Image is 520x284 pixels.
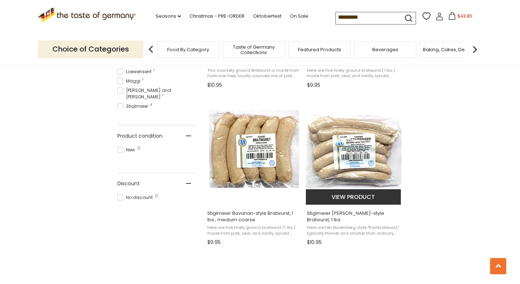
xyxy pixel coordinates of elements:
a: Oktoberfest [253,12,281,20]
span: $9.95 [207,239,221,246]
a: Seasons [156,12,181,20]
span: New [117,147,137,153]
span: Maggi [117,78,143,84]
span: 4 [150,103,152,107]
span: 1 [162,94,164,97]
span: 1 [142,78,143,81]
a: Stiglmeier Nuernberger-style Bratwurst, 1 lbs. [306,97,402,248]
img: previous arrow [144,42,158,57]
span: Stiglmeier Bavarian-style Bratwurst, 1 lbs., medium coarse [207,210,301,223]
span: 21 [155,194,158,198]
a: Baking, Cakes, Desserts [423,47,479,52]
span: No discount [117,194,155,201]
a: Featured Products [298,47,341,52]
a: Taste of Germany Collections [225,44,283,55]
span: Here are five finely ground bratwurst (1 lbs.) made from pork, veal, and mildly spiced. From the ... [307,68,400,79]
span: Discount [117,180,140,187]
img: Stiglmeier Bavarian-style Bratwurst, 1 lbs., medium coarse [206,103,302,199]
a: Food By Category [167,47,209,52]
span: $43.85 [458,13,472,19]
span: Stiglmeier [PERSON_NAME]-style Bratwurst, 1 lbs. [307,210,400,223]
img: next arrow [468,42,482,57]
span: Product condition [117,132,162,140]
a: Stiglmeier Bavarian-style Bratwurst, 1 lbs., medium coarse [206,97,302,248]
a: Beverages [372,47,398,52]
img: Stiglmeier Nuernberger-style Bratwurst, 1 lbs. [306,103,402,199]
span: Here are ten Nuremberg style "Rostbratwurst," typically thinner and smaller than ordinary bratwur... [307,225,400,236]
span: 1 [153,68,155,72]
span: [PERSON_NAME] and [PERSON_NAME] [117,87,197,100]
a: On Sale [290,12,308,20]
span: This coarsely ground Bratwurst is made from hormone-free, locally-sourced mix of pork and beef, p... [207,68,301,79]
a: Christmas - PRE-ORDER [190,12,244,20]
span: Stiglmeier [117,103,150,110]
span: Loewensenf [117,68,154,75]
span: Here are five finely ground bratwurst (1 lbs.) made from pork, veal, and mildly spiced. From the ... [207,225,301,236]
span: 21 [137,147,140,150]
span: $10.95 [207,81,222,89]
button: $43.85 [445,12,476,23]
button: View product [306,189,401,205]
p: Choice of Categories [38,40,143,58]
span: $9.95 [307,81,320,89]
span: $10.95 [307,239,322,246]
